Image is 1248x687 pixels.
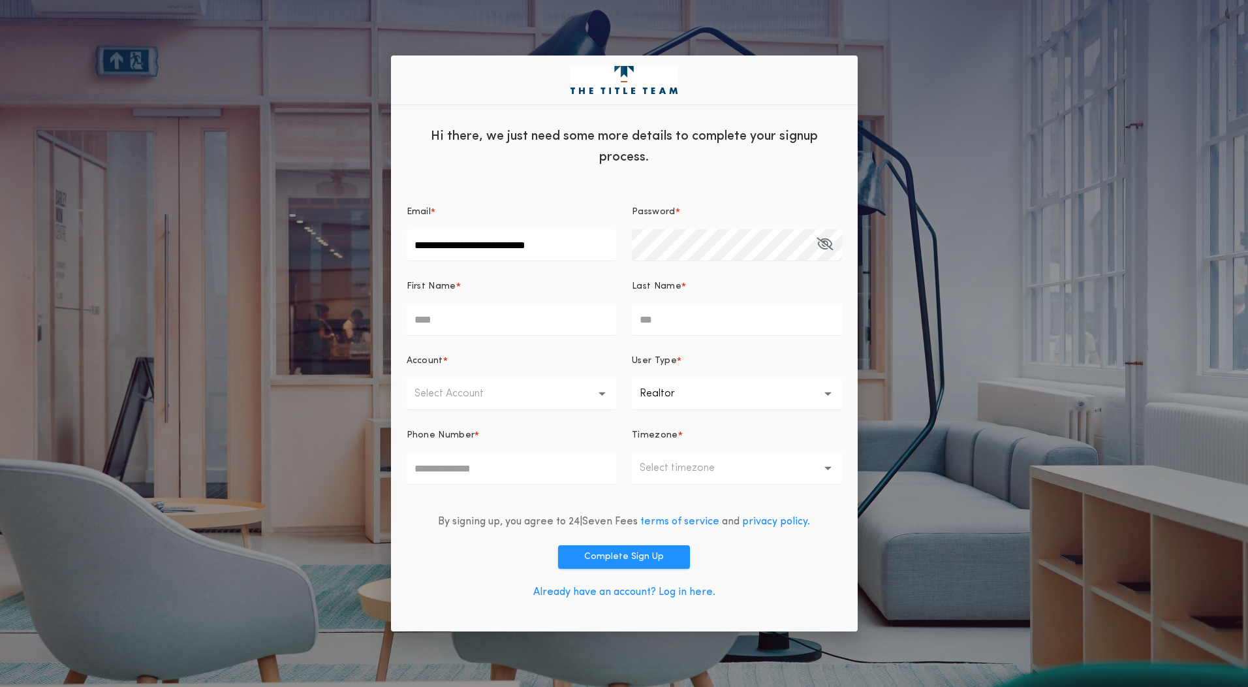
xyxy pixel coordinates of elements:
[640,386,696,402] p: Realtor
[632,453,842,484] button: Select timezone
[640,460,736,476] p: Select timezone
[742,517,810,527] a: privacy policy.
[407,280,456,293] p: First Name
[407,304,617,335] input: First Name*
[391,116,858,174] div: Hi there, we just need some more details to complete your signup process.
[533,587,715,598] a: Already have an account? Log in here.
[632,355,677,368] p: User Type
[407,229,617,261] input: Email*
[407,355,443,368] p: Account
[632,304,842,335] input: Last Name*
[570,66,678,95] img: logo
[407,429,475,442] p: Phone Number
[632,378,842,409] button: Realtor
[632,206,676,219] p: Password
[414,386,505,402] p: Select Account
[407,206,431,219] p: Email
[632,229,842,261] input: Password*
[407,378,617,409] button: Select Account
[632,280,681,293] p: Last Name
[817,229,833,261] button: Password*
[407,453,617,484] input: Phone Number*
[558,545,690,569] button: Complete Sign Up
[640,517,719,527] a: terms of service
[632,429,678,442] p: Timezone
[438,514,810,530] div: By signing up, you agree to 24|Seven Fees and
